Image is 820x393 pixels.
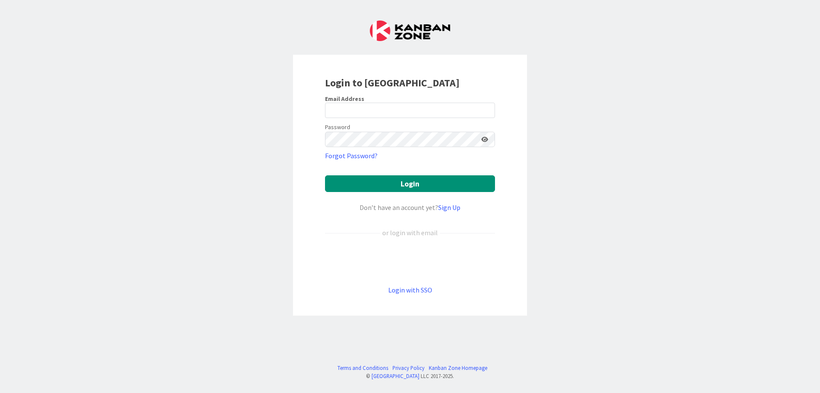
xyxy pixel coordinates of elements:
[337,364,388,372] a: Terms and Conditions
[325,175,495,192] button: Login
[429,364,487,372] a: Kanban Zone Homepage
[388,286,432,294] a: Login with SSO
[321,252,499,271] iframe: Sign in with Google Button
[325,151,378,161] a: Forgot Password?
[325,76,460,89] b: Login to [GEOGRAPHIC_DATA]
[438,203,460,212] a: Sign Up
[325,202,495,213] div: Don’t have an account yet?
[392,364,425,372] a: Privacy Policy
[325,95,364,103] label: Email Address
[370,21,450,41] img: Kanban Zone
[380,228,440,238] div: or login with email
[325,123,350,132] label: Password
[333,372,487,380] div: © LLC 2017- 2025 .
[372,372,419,379] a: [GEOGRAPHIC_DATA]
